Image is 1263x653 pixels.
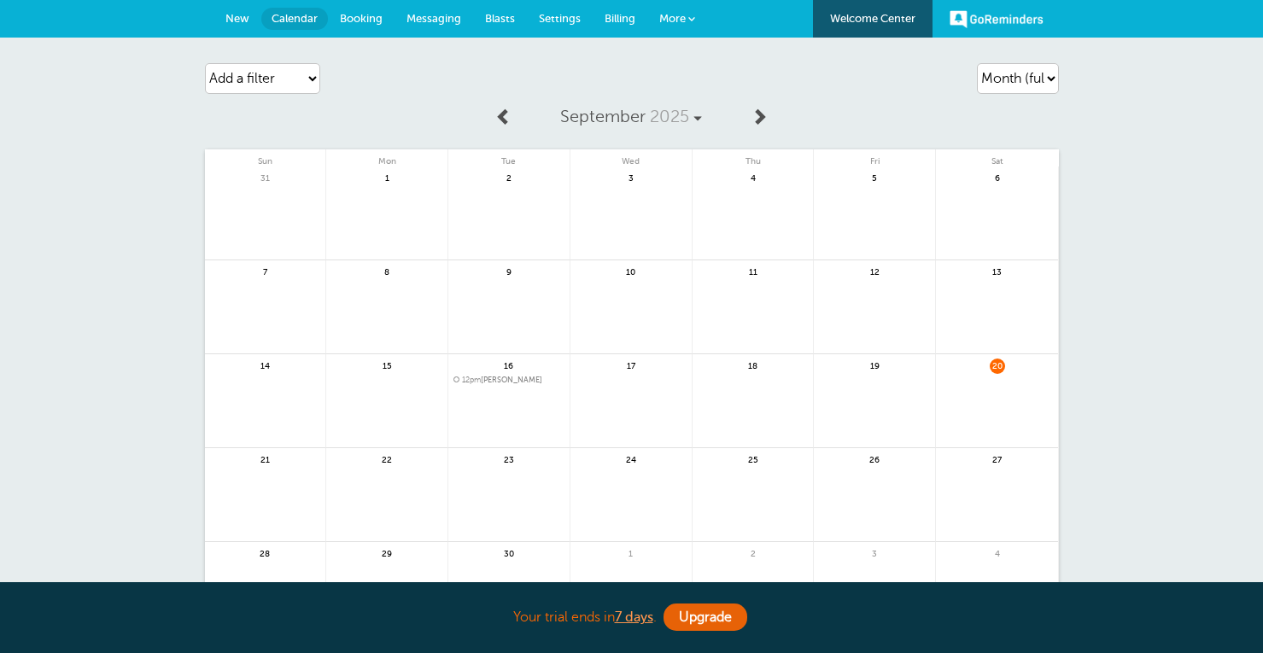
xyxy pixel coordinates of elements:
[650,107,689,126] span: 2025
[453,376,564,385] span: Kelly Blakeslee
[990,359,1005,371] span: 20
[990,546,1005,559] span: 4
[746,546,761,559] span: 2
[340,12,383,25] span: Booking
[1195,585,1246,636] iframe: Resource center
[261,8,328,30] a: Calendar
[615,609,653,625] a: 7 days
[867,452,882,465] span: 26
[570,149,692,166] span: Wed
[448,149,570,166] span: Tue
[659,12,686,25] span: More
[272,12,318,25] span: Calendar
[379,171,395,184] span: 1
[406,12,461,25] span: Messaging
[814,149,935,166] span: Fri
[205,599,1059,636] div: Your trial ends in .
[746,452,761,465] span: 25
[379,546,395,559] span: 29
[453,376,564,385] a: 12pm[PERSON_NAME]
[539,12,581,25] span: Settings
[501,546,517,559] span: 30
[225,12,249,25] span: New
[257,171,272,184] span: 31
[560,107,646,126] span: September
[379,452,395,465] span: 22
[990,452,1005,465] span: 27
[257,359,272,371] span: 14
[521,98,741,136] a: September 2025
[623,546,639,559] span: 1
[605,12,635,25] span: Billing
[326,149,447,166] span: Mon
[936,149,1058,166] span: Sat
[867,265,882,277] span: 12
[623,452,639,465] span: 24
[990,171,1005,184] span: 6
[501,265,517,277] span: 9
[501,452,517,465] span: 23
[462,376,481,384] span: 12pm
[257,265,272,277] span: 7
[257,452,272,465] span: 21
[485,12,515,25] span: Blasts
[693,149,814,166] span: Thu
[379,359,395,371] span: 15
[867,546,882,559] span: 3
[623,171,639,184] span: 3
[379,265,395,277] span: 8
[205,149,326,166] span: Sun
[867,359,882,371] span: 19
[664,603,747,631] a: Upgrade
[990,265,1005,277] span: 13
[257,546,272,559] span: 28
[501,359,517,371] span: 16
[867,171,882,184] span: 5
[623,359,639,371] span: 17
[501,171,517,184] span: 2
[746,171,761,184] span: 4
[746,265,761,277] span: 11
[746,359,761,371] span: 18
[623,265,639,277] span: 10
